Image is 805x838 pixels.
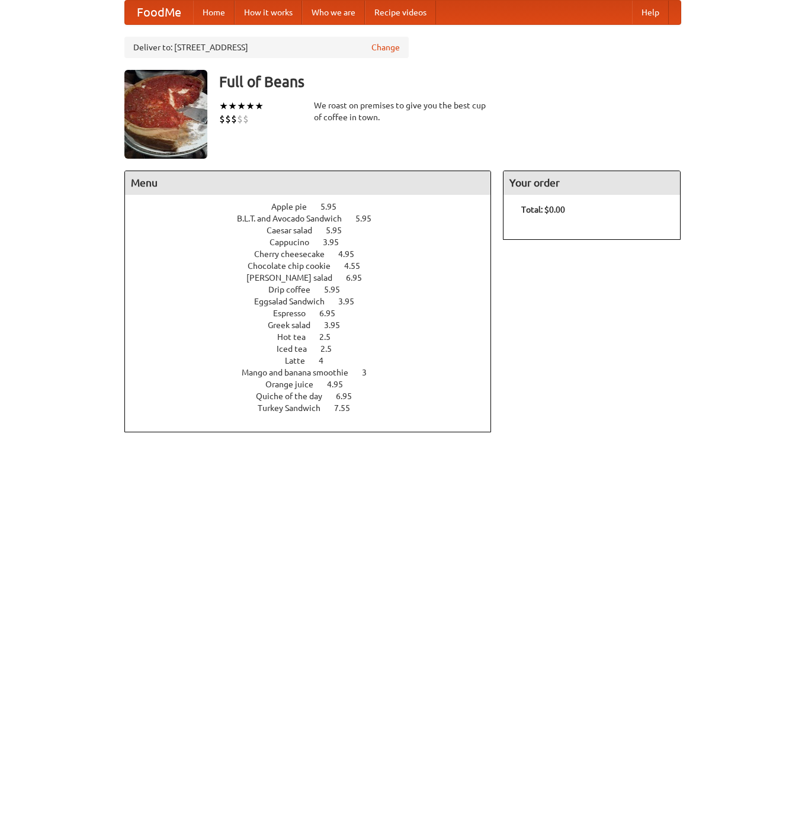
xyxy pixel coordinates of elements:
a: Mango and banana smoothie 3 [242,368,389,377]
span: 3.95 [323,237,351,247]
span: 6.95 [336,391,364,401]
span: Turkey Sandwich [258,403,332,413]
h3: Full of Beans [219,70,681,94]
span: Caesar salad [267,226,324,235]
span: Espresso [273,309,317,318]
span: Drip coffee [268,285,322,294]
a: Recipe videos [365,1,436,24]
a: Drip coffee 5.95 [268,285,362,294]
a: Home [193,1,235,24]
span: 4.55 [344,261,372,271]
li: ★ [237,99,246,113]
li: ★ [255,99,264,113]
span: 4 [319,356,335,365]
span: Apple pie [271,202,319,211]
a: Iced tea 2.5 [277,344,354,354]
span: 5.95 [320,202,348,211]
span: 5.95 [326,226,354,235]
span: Greek salad [268,320,322,330]
li: ★ [228,99,237,113]
div: Deliver to: [STREET_ADDRESS] [124,37,409,58]
span: 3 [362,368,379,377]
a: How it works [235,1,302,24]
a: Greek salad 3.95 [268,320,362,330]
h4: Your order [503,171,680,195]
a: Turkey Sandwich 7.55 [258,403,372,413]
a: Hot tea 2.5 [277,332,352,342]
li: $ [243,113,249,126]
span: Iced tea [277,344,319,354]
a: Cappucino 3.95 [270,237,361,247]
span: 7.55 [334,403,362,413]
span: Cappucino [270,237,321,247]
a: [PERSON_NAME] salad 6.95 [246,273,384,282]
span: Latte [285,356,317,365]
a: Caesar salad 5.95 [267,226,364,235]
h4: Menu [125,171,491,195]
a: Chocolate chip cookie 4.55 [248,261,382,271]
li: ★ [219,99,228,113]
li: $ [225,113,231,126]
li: ★ [246,99,255,113]
span: 2.5 [320,344,344,354]
span: 6.95 [346,273,374,282]
span: B.L.T. and Avocado Sandwich [237,214,354,223]
a: Espresso 6.95 [273,309,357,318]
a: Eggsalad Sandwich 3.95 [254,297,376,306]
span: 3.95 [338,297,366,306]
span: [PERSON_NAME] salad [246,273,344,282]
span: Eggsalad Sandwich [254,297,336,306]
a: Change [371,41,400,53]
span: 5.95 [324,285,352,294]
a: Apple pie 5.95 [271,202,358,211]
a: Help [632,1,669,24]
span: Cherry cheesecake [254,249,336,259]
span: Chocolate chip cookie [248,261,342,271]
a: B.L.T. and Avocado Sandwich 5.95 [237,214,393,223]
span: Quiche of the day [256,391,334,401]
a: Who we are [302,1,365,24]
span: Hot tea [277,332,317,342]
div: We roast on premises to give you the best cup of coffee in town. [314,99,492,123]
a: FoodMe [125,1,193,24]
span: 2.5 [319,332,342,342]
span: 4.95 [327,380,355,389]
span: 4.95 [338,249,366,259]
span: 5.95 [355,214,383,223]
li: $ [231,113,237,126]
b: Total: $0.00 [521,205,565,214]
a: Quiche of the day 6.95 [256,391,374,401]
span: 3.95 [324,320,352,330]
li: $ [219,113,225,126]
a: Cherry cheesecake 4.95 [254,249,376,259]
a: Orange juice 4.95 [265,380,365,389]
img: angular.jpg [124,70,207,159]
a: Latte 4 [285,356,345,365]
span: Mango and banana smoothie [242,368,360,377]
li: $ [237,113,243,126]
span: 6.95 [319,309,347,318]
span: Orange juice [265,380,325,389]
